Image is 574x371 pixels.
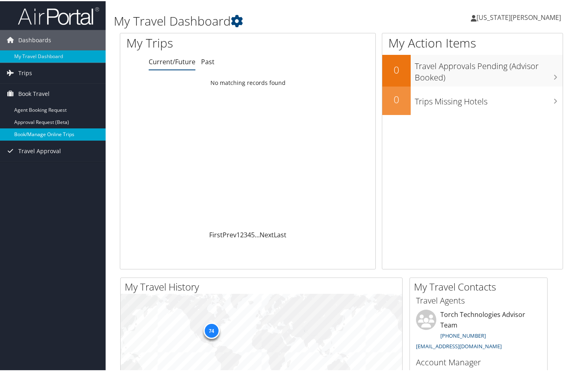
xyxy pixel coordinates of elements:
[415,55,563,82] h3: Travel Approvals Pending (Advisor Booked)
[471,4,569,28] a: [US_STATE][PERSON_NAME]
[114,11,417,28] h1: My Travel Dashboard
[412,308,545,352] li: Torch Technologies Advisor Team
[201,56,214,65] a: Past
[440,331,486,338] a: [PHONE_NUMBER]
[240,229,244,238] a: 2
[18,29,51,49] span: Dashboards
[416,294,541,305] h3: Travel Agents
[382,54,563,85] a: 0Travel Approvals Pending (Advisor Booked)
[125,279,402,293] h2: My Travel History
[18,140,61,160] span: Travel Approval
[382,62,411,76] h2: 0
[477,12,561,21] span: [US_STATE][PERSON_NAME]
[223,229,236,238] a: Prev
[260,229,274,238] a: Next
[236,229,240,238] a: 1
[244,229,247,238] a: 3
[274,229,286,238] a: Last
[251,229,255,238] a: 5
[247,229,251,238] a: 4
[120,74,375,89] td: No matching records found
[18,62,32,82] span: Trips
[203,321,219,338] div: 74
[416,356,541,367] h3: Account Manager
[416,341,502,349] a: [EMAIL_ADDRESS][DOMAIN_NAME]
[149,56,195,65] a: Current/Future
[382,91,411,105] h2: 0
[414,279,547,293] h2: My Travel Contacts
[18,5,99,24] img: airportal-logo.png
[18,82,50,103] span: Book Travel
[209,229,223,238] a: First
[126,33,263,50] h1: My Trips
[415,91,563,106] h3: Trips Missing Hotels
[382,85,563,114] a: 0Trips Missing Hotels
[382,33,563,50] h1: My Action Items
[255,229,260,238] span: …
